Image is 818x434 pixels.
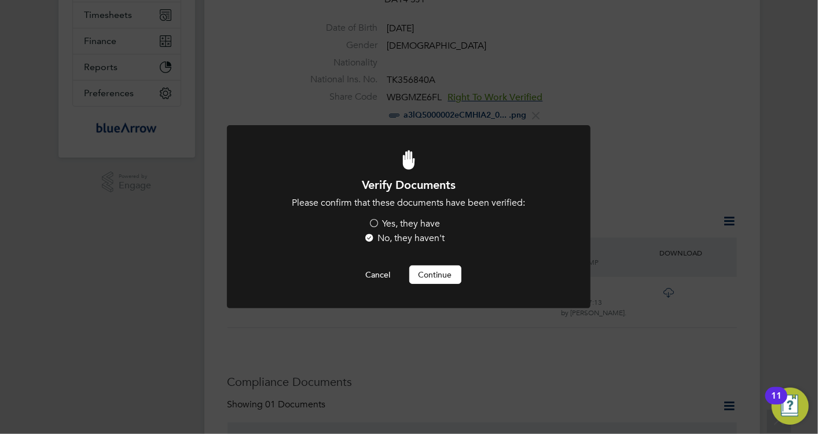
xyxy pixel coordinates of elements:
[771,396,782,411] div: 11
[357,265,400,284] button: Cancel
[364,232,445,245] label: No, they haven't
[258,177,559,192] h1: Verify Documents
[409,265,461,284] button: Continue
[369,218,441,230] label: Yes, they have
[258,197,559,209] p: Please confirm that these documents have been verified:
[772,388,809,425] button: Open Resource Center, 11 new notifications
